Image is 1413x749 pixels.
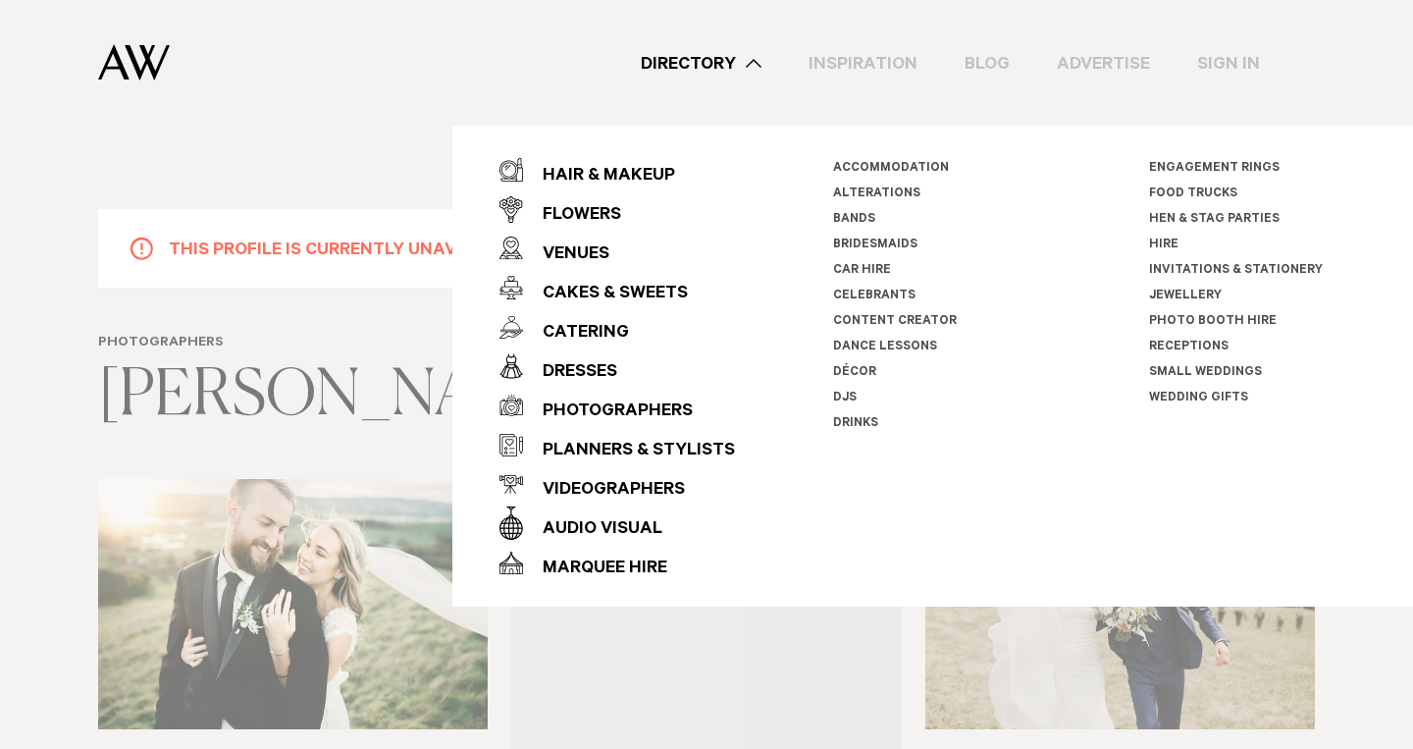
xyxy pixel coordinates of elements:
[1149,162,1280,176] a: Engagement Rings
[523,314,629,353] div: Catering
[523,196,621,236] div: Flowers
[1149,264,1323,278] a: Invitations & Stationery
[499,150,735,189] a: Hair & Makeup
[523,510,662,550] div: Audio Visual
[1149,239,1178,252] a: Hire
[523,393,693,432] div: Photographers
[1149,213,1280,227] a: Hen & Stag Parties
[499,229,735,268] a: Venues
[833,264,891,278] a: Car Hire
[499,189,735,229] a: Flowers
[523,236,609,275] div: Venues
[499,268,735,307] a: Cakes & Sweets
[1149,341,1229,354] a: Receptions
[833,239,917,252] a: Bridesmaids
[523,353,617,393] div: Dresses
[833,187,920,201] a: Alterations
[833,315,957,329] a: Content Creator
[833,392,857,405] a: DJs
[499,425,735,464] a: Planners & Stylists
[1174,50,1283,77] a: Sign In
[833,213,875,227] a: Bands
[833,366,876,380] a: Décor
[523,471,685,510] div: Videographers
[499,504,735,543] a: Audio Visual
[1149,366,1262,380] a: Small Weddings
[617,50,785,77] a: Directory
[941,50,1033,77] a: Blog
[499,386,735,425] a: Photographers
[523,550,667,589] div: Marquee Hire
[833,290,916,303] a: Celebrants
[1149,315,1277,329] a: Photo Booth Hire
[833,417,878,431] a: Drinks
[1149,290,1222,303] a: Jewellery
[499,464,735,504] a: Videographers
[523,157,675,196] div: Hair & Makeup
[833,341,937,354] a: Dance Lessons
[169,236,749,261] h5: This profile is currently unavailable on Auckland Weddings
[1033,50,1174,77] a: Advertise
[523,432,735,471] div: Planners & Stylists
[499,347,735,386] a: Dresses
[785,50,941,77] a: Inspiration
[1149,392,1248,405] a: Wedding Gifts
[1149,187,1237,201] a: Food Trucks
[523,275,688,314] div: Cakes & Sweets
[833,162,949,176] a: Accommodation
[98,44,170,80] img: Auckland Weddings Logo
[499,307,735,347] a: Catering
[499,543,735,582] a: Marquee Hire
